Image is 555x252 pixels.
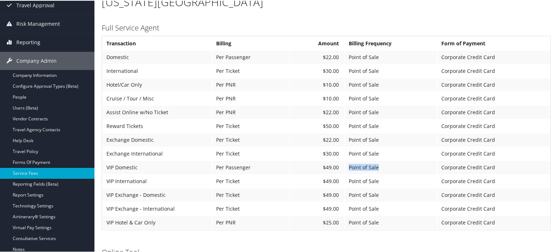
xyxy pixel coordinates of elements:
[438,50,550,63] td: Corporate Credit Card
[438,174,550,187] td: Corporate Credit Card
[212,91,289,104] td: Per PNR
[103,188,212,201] td: VIP Exchange - Domestic
[290,146,344,160] td: $30.00
[212,202,289,215] td: Per Ticket
[290,64,344,77] td: $30.00
[345,215,437,228] td: Point of Sale
[438,188,550,201] td: Corporate Credit Card
[103,78,212,91] td: Hotel/Car Only
[103,174,212,187] td: VIP International
[212,133,289,146] td: Per Ticket
[212,215,289,228] td: Per PNR
[103,105,212,118] td: Assist Online w/No Ticket
[212,160,289,173] td: Per Passenger
[103,133,212,146] td: Exchange Domestic
[103,160,212,173] td: VIP Domestic
[438,215,550,228] td: Corporate Credit Card
[290,188,344,201] td: $49.00
[345,133,437,146] td: Point of Sale
[438,91,550,104] td: Corporate Credit Card
[212,119,289,132] td: Per Ticket
[345,36,437,49] th: Billing Frequency
[290,36,344,49] th: Amount
[16,51,57,69] span: Company Admin
[438,105,550,118] td: Corporate Credit Card
[345,174,437,187] td: Point of Sale
[345,91,437,104] td: Point of Sale
[16,33,40,51] span: Reporting
[212,36,289,49] th: Billing
[103,50,212,63] td: Domestic
[103,36,212,49] th: Transaction
[103,91,212,104] td: Cruise / Tour / Misc
[345,78,437,91] td: Point of Sale
[438,133,550,146] td: Corporate Credit Card
[103,202,212,215] td: VIP Exchange - International
[438,160,550,173] td: Corporate Credit Card
[290,91,344,104] td: $10.00
[290,119,344,132] td: $50.00
[438,202,550,215] td: Corporate Credit Card
[103,146,212,160] td: Exchange International
[345,188,437,201] td: Point of Sale
[438,146,550,160] td: Corporate Credit Card
[212,188,289,201] td: Per Ticket
[212,50,289,63] td: Per Passenger
[212,64,289,77] td: Per Ticket
[438,119,550,132] td: Corporate Credit Card
[290,133,344,146] td: $22.00
[438,78,550,91] td: Corporate Credit Card
[103,215,212,228] td: VIP Hotel & Car Only
[345,160,437,173] td: Point of Sale
[345,105,437,118] td: Point of Sale
[290,50,344,63] td: $22.00
[438,36,550,49] th: Form of Payment
[345,202,437,215] td: Point of Sale
[212,174,289,187] td: Per Ticket
[438,64,550,77] td: Corporate Credit Card
[16,14,60,32] span: Risk Management
[212,105,289,118] td: Per PNR
[290,215,344,228] td: $25.00
[345,146,437,160] td: Point of Sale
[212,78,289,91] td: Per PNR
[290,160,344,173] td: $49.00
[345,64,437,77] td: Point of Sale
[290,78,344,91] td: $10.00
[103,119,212,132] td: Reward Tickets
[103,64,212,77] td: International
[345,50,437,63] td: Point of Sale
[102,22,551,32] h3: Full Service Agent
[345,119,437,132] td: Point of Sale
[290,174,344,187] td: $49.00
[290,202,344,215] td: $49.00
[212,146,289,160] td: Per Ticket
[290,105,344,118] td: $22.00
